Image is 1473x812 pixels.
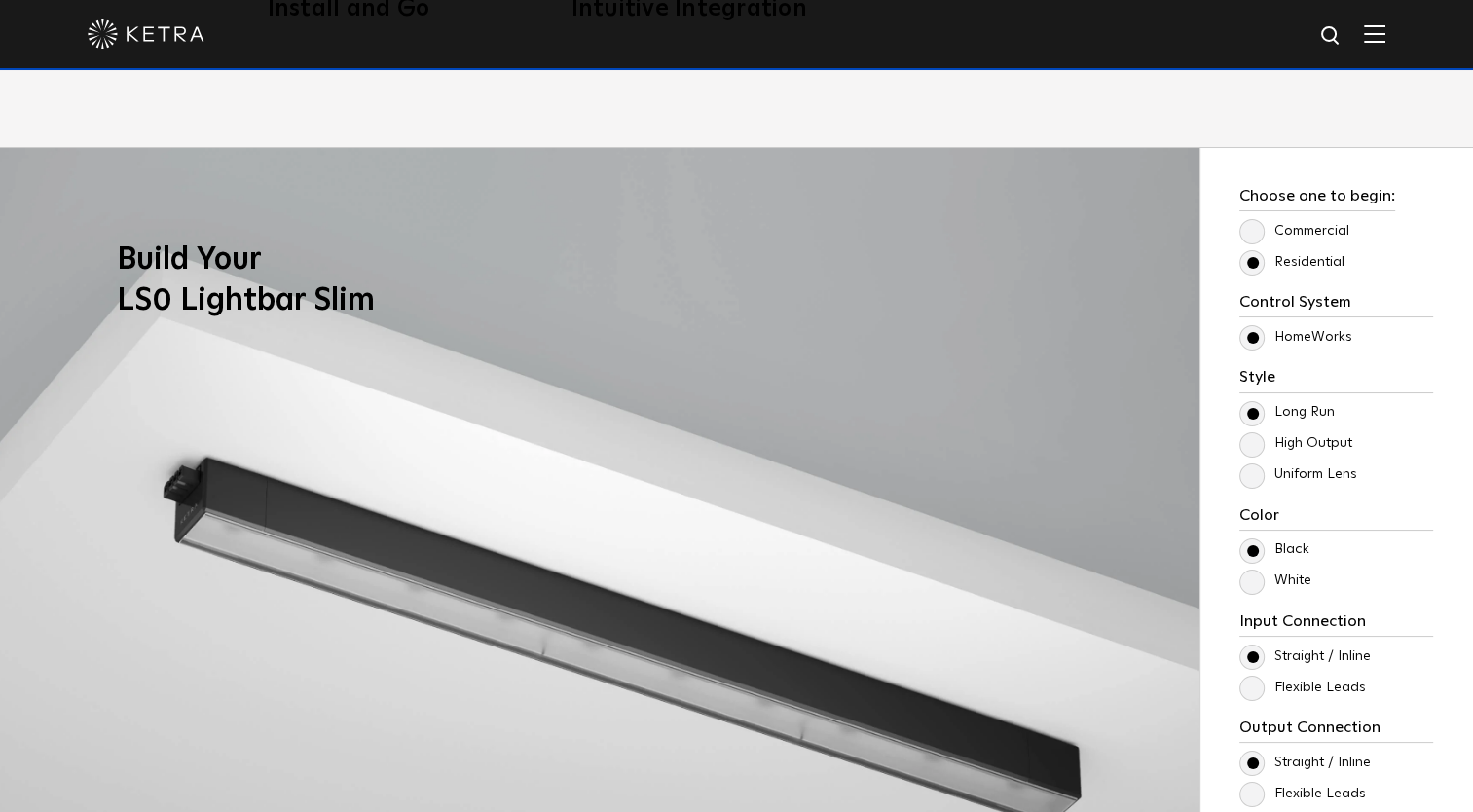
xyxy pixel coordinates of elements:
h3: Input Connection [1239,612,1433,637]
label: Long Run [1239,404,1335,421]
h3: Style [1239,368,1433,392]
label: Uniform Lens [1239,466,1357,483]
label: Straight / Inline [1239,648,1371,665]
h3: Color [1239,506,1433,531]
h3: Control System [1239,293,1433,317]
img: ketra-logo-2019-white [88,19,204,49]
img: Hamburger%20Nav.svg [1364,24,1385,43]
label: Residential [1239,254,1344,271]
h3: Choose one to begin: [1239,187,1395,211]
label: White [1239,572,1311,589]
img: search icon [1319,24,1344,49]
label: HomeWorks [1239,329,1352,346]
label: High Output [1239,435,1352,452]
label: Flexible Leads [1239,786,1366,802]
label: Straight / Inline [1239,755,1371,771]
label: Commercial [1239,223,1349,240]
label: Black [1239,541,1309,558]
h3: Output Connection [1239,719,1433,743]
label: Flexible Leads [1239,680,1366,696]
